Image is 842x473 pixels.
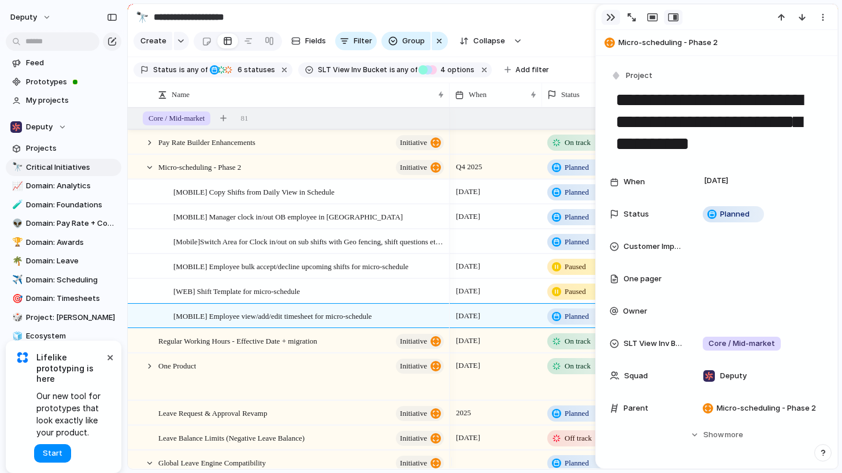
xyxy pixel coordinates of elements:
[26,255,117,267] span: Domain: Leave
[453,160,485,174] span: Q4 2025
[701,174,732,188] span: [DATE]
[26,95,117,106] span: My projects
[601,33,832,52] button: Micro-scheduling - Phase 2
[402,35,425,47] span: Group
[725,429,743,441] span: more
[26,57,117,69] span: Feed
[453,431,483,445] span: [DATE]
[12,198,20,211] div: 🧪
[10,255,22,267] button: 🌴
[437,65,447,74] span: 4
[10,312,22,323] button: 🎲
[6,271,121,289] div: ✈️Domain: Scheduling
[6,215,121,232] a: 👽Domain: Pay Rate + Compliance
[12,330,20,343] div: 🧊
[5,8,57,27] button: deputy
[318,65,387,75] span: SLT View Inv Bucket
[618,37,832,49] span: Micro-scheduling - Phase 2
[561,89,580,100] span: Status
[173,234,446,248] span: [Mobile]Switch Area for Clock in/out on sub shifts with Geo fencing, shift questions etc from sub...
[565,360,591,372] span: On track
[624,241,684,252] span: Customer Impact
[610,424,824,445] button: Showmore
[565,336,591,347] span: On track
[624,176,645,188] span: When
[158,334,317,347] span: Regular Working Hours - Effective Date + migration
[12,180,20,193] div: 📈
[12,273,20,286] div: ✈️
[185,65,207,75] span: any of
[136,9,149,25] div: 🔭
[418,64,477,76] button: 4 options
[177,64,210,76] button: isany of
[12,217,20,230] div: 👽
[6,73,121,91] a: Prototypes
[565,433,592,444] span: Off track
[172,89,190,100] span: Name
[453,406,474,420] span: 2025
[12,255,20,268] div: 🌴
[720,208,750,220] span: Planned
[565,162,589,173] span: Planned
[26,76,117,88] span: Prototypes
[515,65,549,75] span: Add filter
[173,259,409,273] span: [MOBILE] Employee bulk accept/decline upcoming shifts for micro-schedule
[6,252,121,270] a: 🌴Domain: Leave
[396,406,444,421] button: initiative
[6,327,121,345] div: 🧊Ecosystem
[565,236,589,248] span: Planned
[453,284,483,298] span: [DATE]
[396,359,444,374] button: initiative
[234,65,275,75] span: statuses
[10,180,22,192] button: 📈
[133,32,172,50] button: Create
[6,290,121,307] a: 🎯Domain: Timesheets
[381,32,431,50] button: Group
[43,448,62,459] span: Start
[387,64,420,76] button: isany of
[565,187,589,198] span: Planned
[158,135,255,148] span: Pay Rate Builder Enhancements
[26,162,117,173] span: Critical Initiatives
[10,199,22,211] button: 🧪
[287,32,331,50] button: Fields
[498,62,556,78] button: Add filter
[149,113,205,124] span: Core / Mid-market
[10,12,37,23] span: deputy
[717,403,816,414] span: Micro-scheduling - Phase 2
[453,334,483,348] span: [DATE]
[6,140,121,157] a: Projects
[6,159,121,176] a: 🔭Critical Initiatives
[12,236,20,249] div: 🏆
[437,65,474,75] span: options
[158,160,241,173] span: Micro-scheduling - Phase 2
[395,65,418,75] span: any of
[6,234,121,251] div: 🏆Domain: Awards
[624,208,649,220] span: Status
[158,431,305,444] span: Leave Balance Limits (Negative Leave Balance)
[26,180,117,192] span: Domain: Analytics
[26,143,117,154] span: Projects
[703,429,724,441] span: Show
[453,359,483,373] span: [DATE]
[6,309,121,326] div: 🎲Project: [PERSON_NAME]
[396,135,444,150] button: initiative
[390,65,395,75] span: is
[26,121,53,133] span: Deputy
[10,218,22,229] button: 👽
[453,259,483,273] span: [DATE]
[305,35,326,47] span: Fields
[400,358,427,374] span: initiative
[10,274,22,286] button: ✈️
[26,274,117,286] span: Domain: Scheduling
[10,162,22,173] button: 🔭
[624,273,662,285] span: One pager
[6,177,121,195] div: 📈Domain: Analytics
[609,68,656,84] button: Project
[709,338,775,349] span: Core / Mid-market
[565,261,586,273] span: Paused
[26,199,117,211] span: Domain: Foundations
[26,330,117,342] span: Ecosystem
[453,210,483,224] span: [DATE]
